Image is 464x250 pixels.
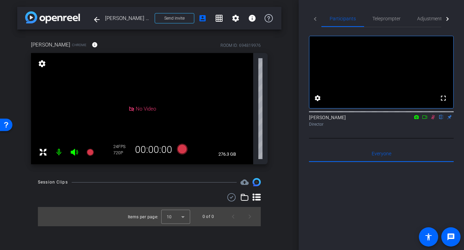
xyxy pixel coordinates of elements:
span: Destinations for your clips [240,178,249,186]
mat-icon: account_box [198,14,207,22]
button: Previous page [225,208,241,225]
span: Adjustments [417,16,444,21]
span: 276.3 GB [216,150,238,158]
img: Session clips [252,178,261,186]
mat-icon: grid_on [215,14,223,22]
span: Teleprompter [372,16,401,21]
span: Send invite [164,15,185,21]
mat-icon: arrow_back [93,15,101,24]
mat-icon: cloud_upload [240,178,249,186]
div: 24 [113,144,131,149]
div: 720P [113,150,131,156]
span: Participants [330,16,356,21]
span: FPS [118,144,125,149]
mat-icon: info [248,14,256,22]
div: ROOM ID: 694819976 [220,42,261,49]
mat-icon: settings [313,94,322,102]
div: [PERSON_NAME] [309,114,454,127]
span: No Video [136,105,156,112]
mat-icon: flip [437,114,445,120]
mat-icon: fullscreen [439,94,447,102]
mat-icon: accessibility [424,233,433,241]
mat-icon: settings [231,14,240,22]
span: [PERSON_NAME] Record Session [105,11,151,25]
button: Send invite [155,13,194,23]
button: Next page [241,208,258,225]
div: 0 of 0 [203,213,214,220]
div: Items per page: [128,213,158,220]
mat-icon: message [447,233,455,241]
mat-icon: settings [37,60,47,68]
span: Chrome [72,42,86,48]
div: 00:00:00 [131,144,177,156]
div: Director [309,121,454,127]
span: [PERSON_NAME] [31,41,70,49]
img: app-logo [25,11,80,23]
div: Session Clips [38,179,68,186]
span: Everyone [372,151,391,156]
mat-icon: info [92,42,98,48]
